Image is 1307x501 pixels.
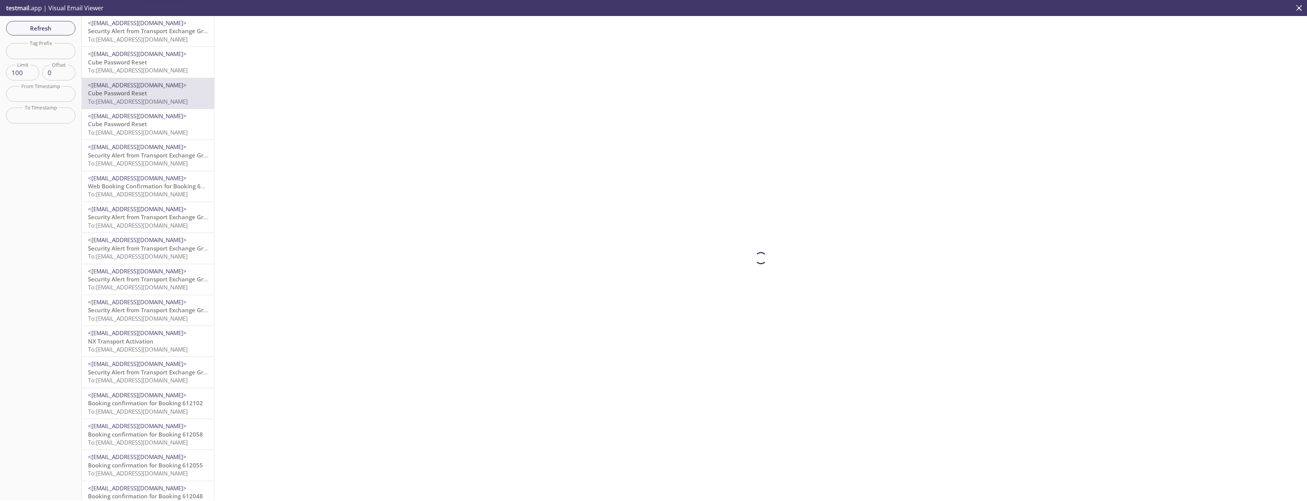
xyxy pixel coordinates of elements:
[88,35,188,43] span: To: [EMAIL_ADDRESS][DOMAIN_NAME]
[88,391,187,399] span: <[EMAIL_ADDRESS][DOMAIN_NAME]>
[6,4,29,12] span: testmail
[82,109,214,140] div: <[EMAIL_ADDRESS][DOMAIN_NAME]>Cube Password ResetTo:[EMAIL_ADDRESS][DOMAIN_NAME]
[88,461,203,469] span: Booking confirmation for Booking 612055
[82,388,214,419] div: <[EMAIL_ADDRESS][DOMAIN_NAME]>Booking confirmation for Booking 612102To:[EMAIL_ADDRESS][DOMAIN_NAME]
[88,143,187,151] span: <[EMAIL_ADDRESS][DOMAIN_NAME]>
[88,399,203,407] span: Booking confirmation for Booking 612102
[88,174,187,182] span: <[EMAIL_ADDRESS][DOMAIN_NAME]>
[88,98,188,105] span: To: [EMAIL_ADDRESS][DOMAIN_NAME]
[88,213,214,221] span: Security Alert from Transport Exchange Group
[82,233,214,263] div: <[EMAIL_ADDRESS][DOMAIN_NAME]>Security Alert from Transport Exchange GroupTo:[EMAIL_ADDRESS][DOMA...
[88,430,203,438] span: Booking confirmation for Booking 612058
[88,244,214,252] span: Security Alert from Transport Exchange Group
[88,89,147,97] span: Cube Password Reset
[82,171,214,202] div: <[EMAIL_ADDRESS][DOMAIN_NAME]>Web Booking Confirmation for Booking 612189To:[EMAIL_ADDRESS][DOMAI...
[88,112,187,120] span: <[EMAIL_ADDRESS][DOMAIN_NAME]>
[82,419,214,450] div: <[EMAIL_ADDRESS][DOMAIN_NAME]>Booking confirmation for Booking 612058To:[EMAIL_ADDRESS][DOMAIN_NAME]
[88,360,187,368] span: <[EMAIL_ADDRESS][DOMAIN_NAME]>
[82,16,214,47] div: <[EMAIL_ADDRESS][DOMAIN_NAME]>Security Alert from Transport Exchange GroupTo:[EMAIL_ADDRESS][DOMA...
[88,128,188,136] span: To: [EMAIL_ADDRESS][DOMAIN_NAME]
[88,453,187,461] span: <[EMAIL_ADDRESS][DOMAIN_NAME]>
[88,345,188,353] span: To: [EMAIL_ADDRESS][DOMAIN_NAME]
[88,376,188,384] span: To: [EMAIL_ADDRESS][DOMAIN_NAME]
[82,326,214,356] div: <[EMAIL_ADDRESS][DOMAIN_NAME]>NX Transport ActivationTo:[EMAIL_ADDRESS][DOMAIN_NAME]
[88,236,187,244] span: <[EMAIL_ADDRESS][DOMAIN_NAME]>
[6,21,75,35] button: Refresh
[82,357,214,387] div: <[EMAIL_ADDRESS][DOMAIN_NAME]>Security Alert from Transport Exchange GroupTo:[EMAIL_ADDRESS][DOMA...
[82,295,214,326] div: <[EMAIL_ADDRESS][DOMAIN_NAME]>Security Alert from Transport Exchange GroupTo:[EMAIL_ADDRESS][DOMA...
[88,492,203,500] span: Booking confirmation for Booking 612048
[88,368,214,376] span: Security Alert from Transport Exchange Group
[88,159,188,167] span: To: [EMAIL_ADDRESS][DOMAIN_NAME]
[88,469,188,477] span: To: [EMAIL_ADDRESS][DOMAIN_NAME]
[88,58,147,66] span: Cube Password Reset
[82,264,214,295] div: <[EMAIL_ADDRESS][DOMAIN_NAME]>Security Alert from Transport Exchange GroupTo:[EMAIL_ADDRESS][DOMA...
[88,298,187,306] span: <[EMAIL_ADDRESS][DOMAIN_NAME]>
[88,50,187,58] span: <[EMAIL_ADDRESS][DOMAIN_NAME]>
[88,19,187,27] span: <[EMAIL_ADDRESS][DOMAIN_NAME]>
[88,337,153,345] span: NX Transport Activation
[82,202,214,233] div: <[EMAIL_ADDRESS][DOMAIN_NAME]>Security Alert from Transport Exchange GroupTo:[EMAIL_ADDRESS][DOMA...
[88,275,214,283] span: Security Alert from Transport Exchange Group
[88,222,188,229] span: To: [EMAIL_ADDRESS][DOMAIN_NAME]
[88,315,188,322] span: To: [EMAIL_ADDRESS][DOMAIN_NAME]
[82,47,214,77] div: <[EMAIL_ADDRESS][DOMAIN_NAME]>Cube Password ResetTo:[EMAIL_ADDRESS][DOMAIN_NAME]
[88,306,214,314] span: Security Alert from Transport Exchange Group
[88,484,187,492] span: <[EMAIL_ADDRESS][DOMAIN_NAME]>
[88,81,187,89] span: <[EMAIL_ADDRESS][DOMAIN_NAME]>
[88,190,188,198] span: To: [EMAIL_ADDRESS][DOMAIN_NAME]
[82,450,214,480] div: <[EMAIL_ADDRESS][DOMAIN_NAME]>Booking confirmation for Booking 612055To:[EMAIL_ADDRESS][DOMAIN_NAME]
[12,23,69,33] span: Refresh
[88,151,214,159] span: Security Alert from Transport Exchange Group
[88,205,187,213] span: <[EMAIL_ADDRESS][DOMAIN_NAME]>
[88,252,188,260] span: To: [EMAIL_ADDRESS][DOMAIN_NAME]
[88,422,187,430] span: <[EMAIL_ADDRESS][DOMAIN_NAME]>
[88,438,188,446] span: To: [EMAIL_ADDRESS][DOMAIN_NAME]
[88,27,214,35] span: Security Alert from Transport Exchange Group
[88,408,188,415] span: To: [EMAIL_ADDRESS][DOMAIN_NAME]
[82,78,214,109] div: <[EMAIL_ADDRESS][DOMAIN_NAME]>Cube Password ResetTo:[EMAIL_ADDRESS][DOMAIN_NAME]
[82,140,214,170] div: <[EMAIL_ADDRESS][DOMAIN_NAME]>Security Alert from Transport Exchange GroupTo:[EMAIL_ADDRESS][DOMA...
[88,267,187,275] span: <[EMAIL_ADDRESS][DOMAIN_NAME]>
[88,120,147,128] span: Cube Password Reset
[88,182,218,190] span: Web Booking Confirmation for Booking 612189
[88,329,187,337] span: <[EMAIL_ADDRESS][DOMAIN_NAME]>
[88,283,188,291] span: To: [EMAIL_ADDRESS][DOMAIN_NAME]
[88,66,188,74] span: To: [EMAIL_ADDRESS][DOMAIN_NAME]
